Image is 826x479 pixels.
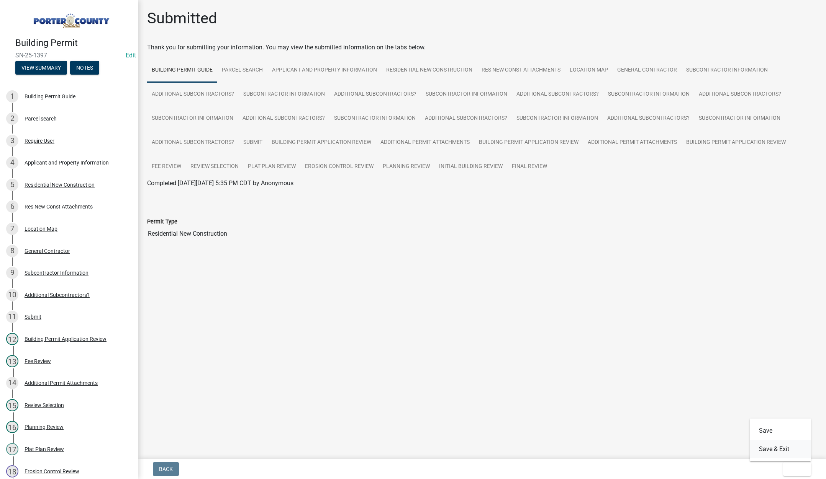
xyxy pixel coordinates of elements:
[25,336,107,342] div: Building Permit Application Review
[267,58,382,83] a: Applicant and Property Information
[750,440,811,458] button: Save & Exit
[6,267,18,279] div: 9
[25,424,64,430] div: Planning Review
[512,106,603,131] a: Subcontractor Information
[243,155,300,179] a: Plat Plan Review
[420,106,512,131] a: Additional Subcontractors?
[15,65,67,71] wm-modal-confirm: Summary
[603,106,694,131] a: Additional Subcontractors?
[15,37,132,49] h4: Building Permit
[6,355,18,367] div: 13
[376,130,474,155] a: Additional Permit Attachments
[25,292,90,298] div: Additional Subcontractors?
[512,82,603,107] a: Additional Subcontractors?
[477,58,565,83] a: Res New Const Attachments
[267,130,376,155] a: Building Permit Application Review
[70,61,99,75] button: Notes
[682,130,790,155] a: Building Permit Application Review
[565,58,613,83] a: Location Map
[70,65,99,71] wm-modal-confirm: Notes
[239,82,329,107] a: Subcontractor Information
[583,130,682,155] a: Additional Permit Attachments
[434,155,507,179] a: Initial Building Review
[25,270,88,275] div: Subcontractor Information
[6,156,18,169] div: 4
[147,219,177,225] label: Permit Type
[789,466,800,472] span: Exit
[6,399,18,411] div: 15
[147,130,239,155] a: Additional Subcontractors?
[25,116,57,121] div: Parcel search
[613,58,682,83] a: General Contractor
[6,289,18,301] div: 10
[25,248,70,254] div: General Contractor
[6,421,18,433] div: 16
[25,160,109,165] div: Applicant and Property Information
[6,200,18,213] div: 6
[126,52,136,59] wm-modal-confirm: Edit Application Number
[6,311,18,323] div: 11
[6,333,18,345] div: 12
[25,402,64,408] div: Review Selection
[25,94,75,99] div: Building Permit Guide
[25,358,51,364] div: Fee Review
[6,245,18,257] div: 8
[474,130,583,155] a: Building Permit Application Review
[694,82,786,107] a: Additional Subcontractors?
[147,58,217,83] a: Building Permit Guide
[6,465,18,477] div: 18
[25,226,57,231] div: Location Map
[15,61,67,75] button: View Summary
[750,422,811,440] button: Save
[694,106,785,131] a: Subcontractor Information
[153,462,179,476] button: Back
[421,82,512,107] a: Subcontractor Information
[25,380,98,386] div: Additional Permit Attachments
[147,43,817,52] div: Thank you for submitting your information. You may view the submitted information on the tabs below.
[25,314,41,319] div: Submit
[147,106,238,131] a: Subcontractor Information
[239,130,267,155] a: Submit
[507,155,552,179] a: Final Review
[682,58,772,83] a: Subcontractor Information
[147,155,186,179] a: Fee Review
[147,9,217,28] h1: Submitted
[25,182,95,187] div: Residential New Construction
[25,469,79,474] div: Erosion Control Review
[783,462,811,476] button: Exit
[159,466,173,472] span: Back
[6,223,18,235] div: 7
[382,58,477,83] a: Residential New Construction
[126,52,136,59] a: Edit
[217,58,267,83] a: Parcel search
[25,446,64,452] div: Plat Plan Review
[6,443,18,455] div: 17
[186,155,243,179] a: Review Selection
[750,419,811,461] div: Exit
[6,90,18,103] div: 1
[25,138,54,143] div: Require User
[6,112,18,125] div: 2
[329,106,420,131] a: Subcontractor Information
[147,82,239,107] a: Additional Subcontractors?
[6,135,18,147] div: 3
[300,155,378,179] a: Erosion Control Review
[238,106,329,131] a: Additional Subcontractors?
[378,155,434,179] a: Planning Review
[15,8,126,29] img: Porter County, Indiana
[329,82,421,107] a: Additional Subcontractors?
[6,377,18,389] div: 14
[6,179,18,191] div: 5
[147,179,293,187] span: Completed [DATE][DATE] 5:35 PM CDT by Anonymous
[603,82,694,107] a: Subcontractor Information
[15,52,123,59] span: SN-25-1397
[25,204,93,209] div: Res New Const Attachments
